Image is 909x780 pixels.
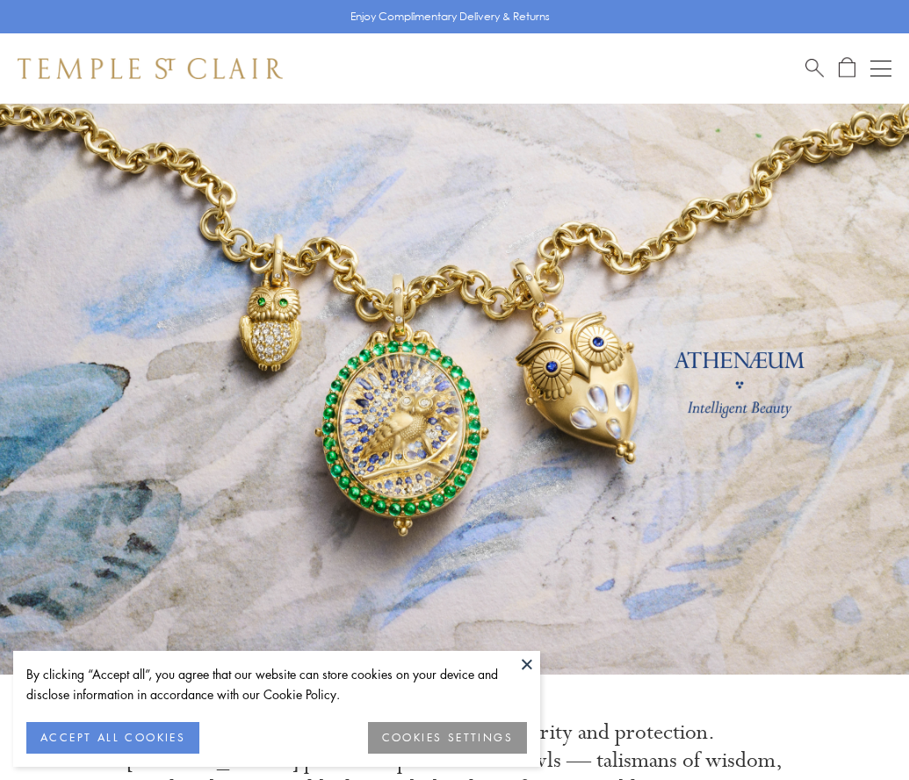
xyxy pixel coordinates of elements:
[26,722,199,754] button: ACCEPT ALL COOKIES
[350,8,550,25] p: Enjoy Complimentary Delivery & Returns
[805,57,824,79] a: Search
[18,58,283,79] img: Temple St. Clair
[839,57,855,79] a: Open Shopping Bag
[26,664,527,704] div: By clicking “Accept all”, you agree that our website can store cookies on your device and disclos...
[870,58,891,79] button: Open navigation
[368,722,527,754] button: COOKIES SETTINGS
